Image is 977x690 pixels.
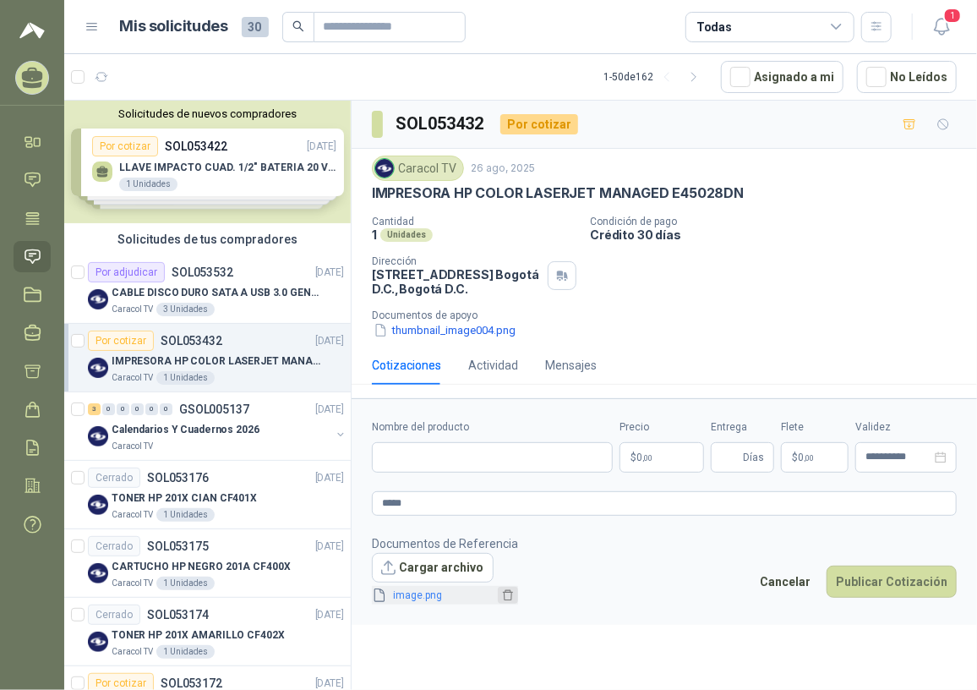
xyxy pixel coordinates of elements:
div: Cerrado [88,468,140,488]
div: Caracol TV [372,156,464,181]
p: Calendarios Y Cuadernos 2026 [112,422,259,438]
label: Validez [855,419,957,435]
div: 1 Unidades [156,508,215,522]
div: Solicitudes de nuevos compradoresPor cotizarSOL053422[DATE] LLAVE IMPACTO CUAD. 1/2" BATERIA 20 V... [64,101,351,223]
button: Cargar archivo [372,553,494,583]
button: Cancelar [750,566,820,598]
p: Documentos de apoyo [372,309,970,321]
div: Cerrado [88,536,140,556]
a: 3 0 0 0 0 0 GSOL005137[DATE] Company LogoCalendarios Y Cuadernos 2026Caracol TV [88,399,347,453]
p: Crédito 30 días [590,227,970,242]
span: ,00 [804,453,814,463]
div: Cotizaciones [372,356,441,375]
h1: Mis solicitudes [120,14,228,39]
p: SOL053532 [172,266,233,278]
span: $ [792,452,798,463]
p: $ 0,00 [781,442,849,473]
div: Solicitudes de tus compradores [64,223,351,255]
img: Company Logo [88,563,108,583]
button: thumbnail_image004.png [372,321,517,339]
button: Solicitudes de nuevos compradores [71,107,344,120]
p: GSOL005137 [179,403,249,415]
p: SOL053174 [147,609,209,621]
p: Caracol TV [112,440,153,453]
img: Company Logo [88,632,108,652]
p: Dirección [372,255,541,267]
div: Cerrado [88,605,140,625]
a: CerradoSOL053176[DATE] Company LogoTONER HP 201X CIAN CF401XCaracol TV1 Unidades [64,461,351,529]
label: Precio [619,419,704,435]
img: Company Logo [88,358,108,378]
p: CARTUCHO HP NEGRO 201A CF400X [112,559,291,575]
div: Por adjudicar [88,262,165,282]
img: Company Logo [88,289,108,309]
span: Días [743,443,764,472]
p: Documentos de Referencia [372,534,518,553]
button: No Leídos [857,61,957,93]
p: Caracol TV [112,508,153,522]
p: 26 ago, 2025 [471,161,535,177]
a: CerradoSOL053174[DATE] Company LogoTONER HP 201X AMARILLO CF402XCaracol TV1 Unidades [64,598,351,666]
p: SOL053172 [161,677,222,689]
span: 0 [636,452,652,463]
div: Actividad [468,356,518,375]
p: SOL053176 [147,472,209,484]
button: Asignado a mi [721,61,843,93]
div: 1 Unidades [156,577,215,590]
p: [STREET_ADDRESS] Bogotá D.C. , Bogotá D.C. [372,267,541,296]
p: [DATE] [315,402,344,418]
label: Entrega [711,419,774,435]
p: Caracol TV [112,371,153,385]
a: CerradoSOL053175[DATE] Company LogoCARTUCHO HP NEGRO 201A CF400XCaracol TV1 Unidades [64,529,351,598]
a: image.png [387,588,499,604]
img: Company Logo [88,426,108,446]
div: Unidades [380,228,433,242]
p: Caracol TV [112,303,153,316]
button: delete [498,587,518,604]
p: Caracol TV [112,577,153,590]
p: Condición de pago [590,216,970,227]
div: 1 Unidades [156,645,215,659]
div: 0 [160,403,172,415]
p: 1 [372,227,377,242]
div: 0 [145,403,158,415]
div: 3 [88,403,101,415]
p: Cantidad [372,216,576,227]
div: 1 - 50 de 162 [603,63,707,90]
span: search [292,20,304,32]
p: [DATE] [315,333,344,349]
p: TONER HP 201X AMARILLO CF402X [112,627,285,643]
div: Mensajes [545,356,597,375]
div: 0 [102,403,115,415]
p: SOL053175 [147,540,209,552]
p: Caracol TV [112,645,153,659]
span: delete [502,589,514,601]
img: Company Logo [375,159,394,178]
div: Por cotizar [500,114,578,134]
p: TONER HP 201X CIAN CF401X [112,490,257,507]
span: 0 [798,452,814,463]
p: IMPRESORA HP COLOR LASERJET MANAGED E45028DN [112,353,322,370]
div: 3 Unidades [156,303,215,316]
button: 1 [926,12,957,42]
h3: SOL053432 [396,111,487,137]
span: 30 [242,17,269,37]
p: [DATE] [315,607,344,623]
div: 1 Unidades [156,371,215,385]
p: [DATE] [315,470,344,486]
a: Por cotizarSOL053432[DATE] Company LogoIMPRESORA HP COLOR LASERJET MANAGED E45028DNCaracol TV1 Un... [64,324,351,392]
p: IMPRESORA HP COLOR LASERJET MANAGED E45028DN [372,184,744,202]
div: 0 [117,403,129,415]
span: ,00 [642,453,652,463]
span: 1 [943,8,962,24]
label: Nombre del producto [372,419,613,435]
img: Company Logo [88,495,108,515]
a: Por adjudicarSOL053532[DATE] Company LogoCABLE DISCO DURO SATA A USB 3.0 GENERICOCaracol TV3 Unid... [64,255,351,324]
p: [DATE] [315,539,344,555]
img: Logo peakr [19,20,45,41]
div: Todas [696,18,732,36]
button: Publicar Cotización [827,566,957,598]
p: SOL053432 [161,335,222,347]
div: 0 [131,403,144,415]
div: Por cotizar [88,331,154,351]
